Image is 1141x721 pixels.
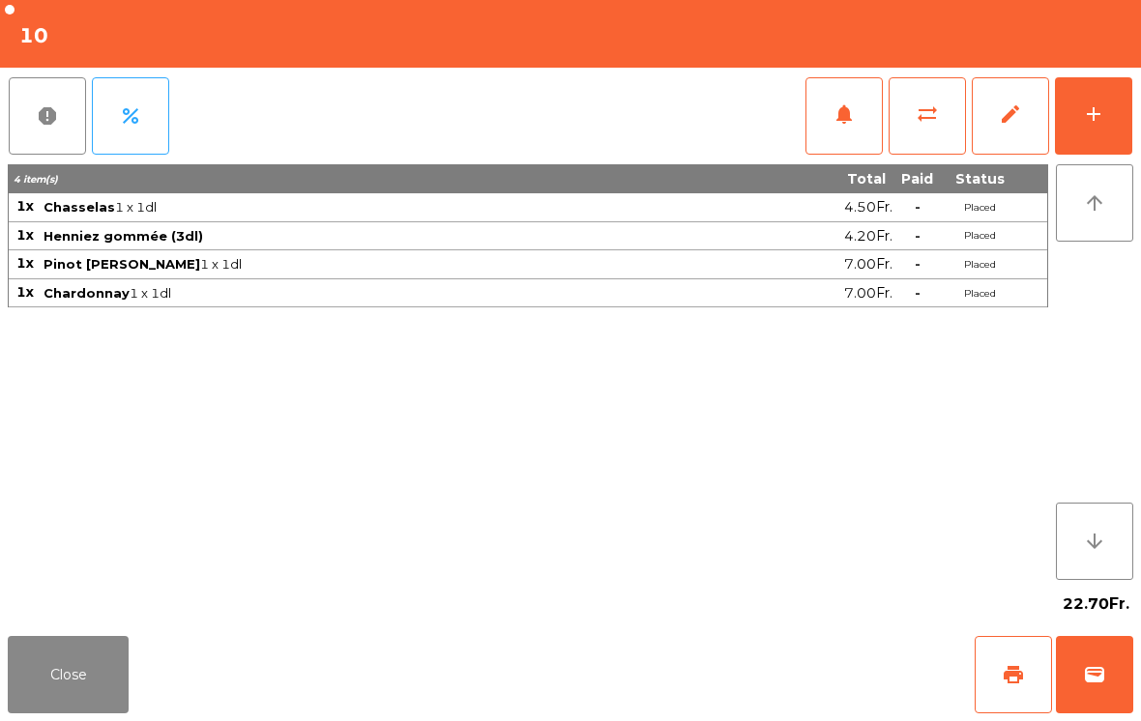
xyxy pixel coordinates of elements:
td: Placed [941,193,1018,222]
span: 1 x 1dl [44,256,712,272]
span: Chardonnay [44,285,130,301]
span: Chasselas [44,199,115,215]
i: arrow_downward [1083,530,1106,553]
span: 7.00Fr. [844,280,892,306]
div: add [1082,102,1105,126]
td: Placed [941,279,1018,308]
span: - [915,227,921,245]
span: 1x [16,254,34,272]
button: percent [92,77,169,155]
td: Placed [941,250,1018,279]
span: 1x [16,226,34,244]
span: sync_alt [916,102,939,126]
span: 4.20Fr. [844,223,892,249]
span: 4 item(s) [14,173,58,186]
button: Close [8,636,129,713]
th: Status [941,164,1018,193]
span: 1 x 1dl [44,285,712,301]
button: print [975,636,1052,713]
span: Pinot [PERSON_NAME] [44,256,200,272]
span: 4.50Fr. [844,194,892,220]
button: wallet [1056,636,1133,713]
span: edit [999,102,1022,126]
span: - [915,198,921,216]
span: notifications [833,102,856,126]
span: wallet [1083,663,1106,686]
th: Total [714,164,893,193]
button: edit [972,77,1049,155]
button: notifications [805,77,883,155]
h4: 10 [19,21,48,50]
span: print [1002,663,1025,686]
span: 7.00Fr. [844,251,892,277]
span: Henniez gommée (3dl) [44,228,203,244]
span: report [36,104,59,128]
button: report [9,77,86,155]
i: arrow_upward [1083,191,1106,215]
span: 1 x 1dl [44,199,712,215]
span: 1x [16,197,34,215]
button: arrow_downward [1056,503,1133,580]
td: Placed [941,222,1018,251]
span: 22.70Fr. [1063,590,1129,619]
span: - [915,284,921,302]
span: 1x [16,283,34,301]
button: add [1055,77,1132,155]
span: - [915,255,921,273]
button: arrow_upward [1056,164,1133,242]
th: Paid [893,164,941,193]
button: sync_alt [889,77,966,155]
span: percent [119,104,142,128]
